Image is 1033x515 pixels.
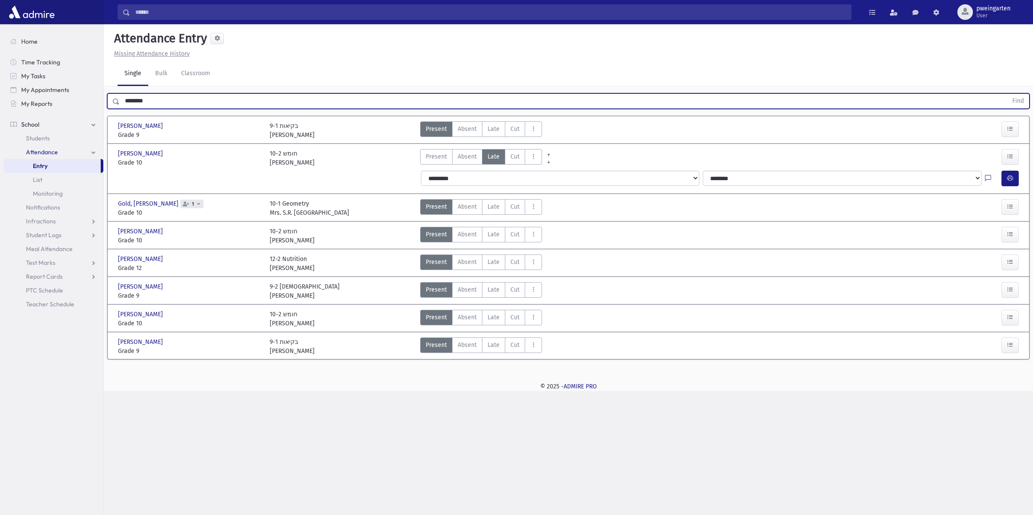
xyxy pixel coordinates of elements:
[3,270,103,283] a: Report Cards
[488,340,500,350] span: Late
[3,187,103,200] a: Monitoring
[111,31,207,46] h5: Attendance Entry
[488,124,500,134] span: Late
[3,242,103,256] a: Meal Attendance
[458,124,477,134] span: Absent
[510,230,520,239] span: Cut
[458,202,477,211] span: Absent
[488,313,500,322] span: Late
[3,200,103,214] a: Notifications
[21,121,39,128] span: School
[510,152,520,161] span: Cut
[510,285,520,294] span: Cut
[420,310,542,328] div: AttTypes
[420,121,542,140] div: AttTypes
[26,273,63,280] span: Report Cards
[458,285,477,294] span: Absent
[118,337,165,347] span: [PERSON_NAME]
[510,340,520,350] span: Cut
[270,337,315,356] div: 9-1 בקיאות [PERSON_NAME]
[3,97,103,111] a: My Reports
[118,199,180,208] span: Gold, [PERSON_NAME]
[420,254,542,273] div: AttTypes
[426,124,447,134] span: Present
[26,203,60,211] span: Notifications
[130,4,851,20] input: Search
[458,313,477,322] span: Absent
[26,259,55,267] span: Test Marks
[3,256,103,270] a: Test Marks
[426,257,447,267] span: Present
[26,300,74,308] span: Teacher Schedule
[270,121,315,140] div: 9-1 בקיאות [PERSON_NAME]
[3,35,103,48] a: Home
[118,382,1019,391] div: © 2025 -
[270,199,349,217] div: 10-1 Geometry Mrs. S.R. [GEOGRAPHIC_DATA]
[114,50,190,57] u: Missing Attendance History
[21,38,38,45] span: Home
[510,202,520,211] span: Cut
[488,257,500,267] span: Late
[118,130,261,140] span: Grade 9
[420,227,542,245] div: AttTypes
[426,152,447,161] span: Present
[21,86,69,94] span: My Appointments
[488,230,500,239] span: Late
[3,228,103,242] a: Student Logs
[118,62,148,86] a: Single
[118,149,165,158] span: [PERSON_NAME]
[174,62,217,86] a: Classroom
[7,3,57,21] img: AdmirePro
[976,12,1011,19] span: User
[458,230,477,239] span: Absent
[420,282,542,300] div: AttTypes
[3,118,103,131] a: School
[420,337,542,356] div: AttTypes
[33,190,63,197] span: Monitoring
[26,286,63,294] span: PTC Schedule
[1007,94,1029,108] button: Find
[270,282,340,300] div: 9-2 [DEMOGRAPHIC_DATA] [PERSON_NAME]
[426,340,447,350] span: Present
[976,5,1011,12] span: pweingarten
[118,254,165,264] span: [PERSON_NAME]
[190,201,196,207] span: 1
[21,100,52,108] span: My Reports
[270,149,315,167] div: 10-2 חומש [PERSON_NAME]
[26,217,56,225] span: Infractions
[3,83,103,97] a: My Appointments
[21,72,45,80] span: My Tasks
[26,148,58,156] span: Attendance
[3,297,103,311] a: Teacher Schedule
[510,257,520,267] span: Cut
[118,121,165,130] span: [PERSON_NAME]
[3,55,103,69] a: Time Tracking
[488,202,500,211] span: Late
[426,202,447,211] span: Present
[21,58,60,66] span: Time Tracking
[3,145,103,159] a: Attendance
[118,347,261,356] span: Grade 9
[420,149,542,167] div: AttTypes
[3,283,103,297] a: PTC Schedule
[426,285,447,294] span: Present
[426,313,447,322] span: Present
[510,124,520,134] span: Cut
[458,340,477,350] span: Absent
[118,310,165,319] span: [PERSON_NAME]
[458,152,477,161] span: Absent
[426,230,447,239] span: Present
[488,152,500,161] span: Late
[3,69,103,83] a: My Tasks
[3,159,101,173] a: Entry
[488,285,500,294] span: Late
[3,173,103,187] a: List
[118,158,261,167] span: Grade 10
[564,383,597,390] a: ADMIRE PRO
[3,214,103,228] a: Infractions
[270,254,315,273] div: 12-2 Nutrition [PERSON_NAME]
[3,131,103,145] a: Students
[270,227,315,245] div: 10-2 חומש [PERSON_NAME]
[148,62,174,86] a: Bulk
[118,236,261,245] span: Grade 10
